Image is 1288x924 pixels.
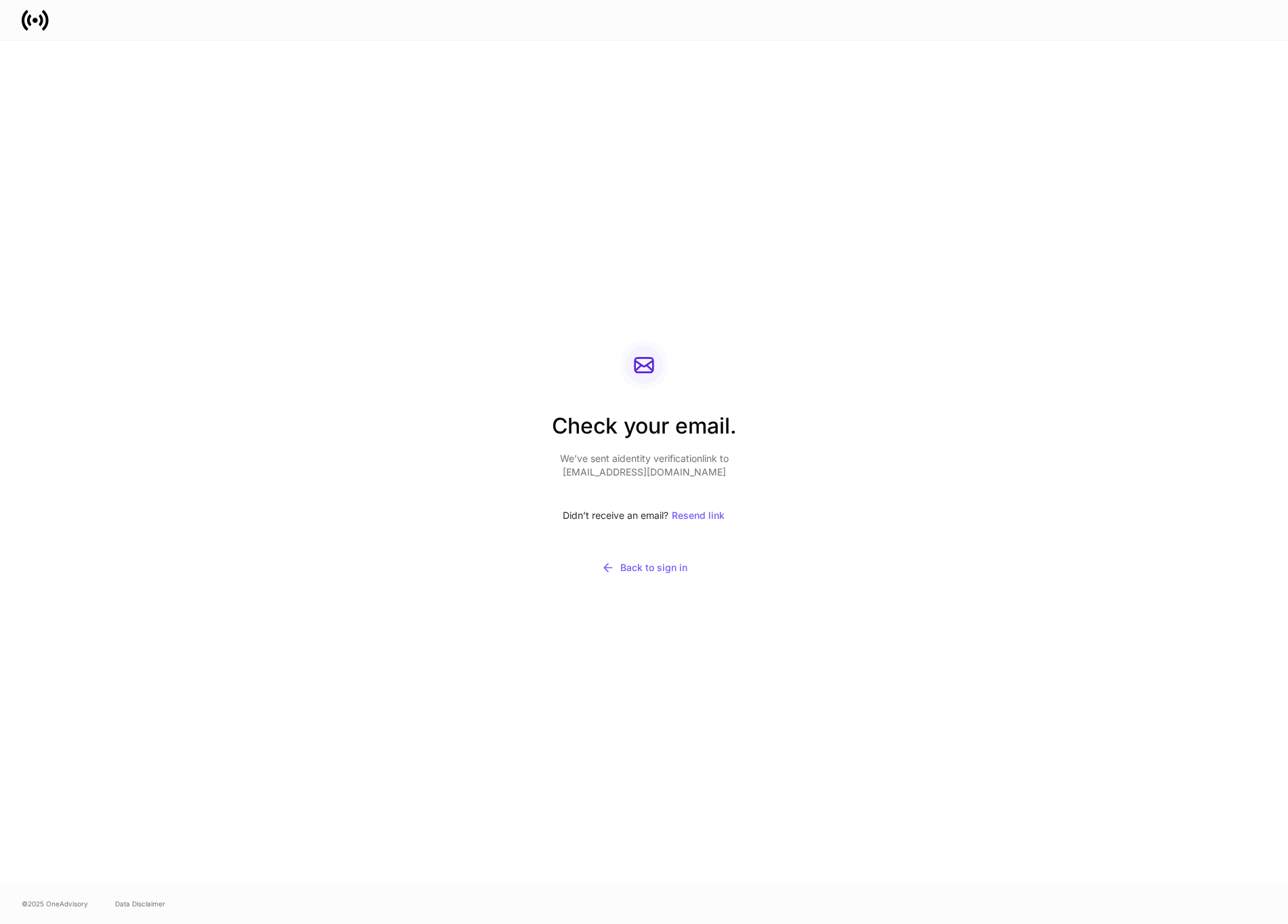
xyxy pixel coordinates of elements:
p: We’ve sent a identity verification link to [EMAIL_ADDRESS][DOMAIN_NAME] [552,452,737,479]
button: Back to sign in [552,552,737,583]
h2: Check your email. [552,411,737,452]
button: Resend link [671,501,725,530]
div: Back to sign in [601,561,687,574]
div: Didn’t receive an email? [552,501,737,530]
a: Data Disclaimer [115,898,165,909]
div: Resend link [672,511,725,520]
span: © 2025 OneAdvisory [22,898,88,909]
